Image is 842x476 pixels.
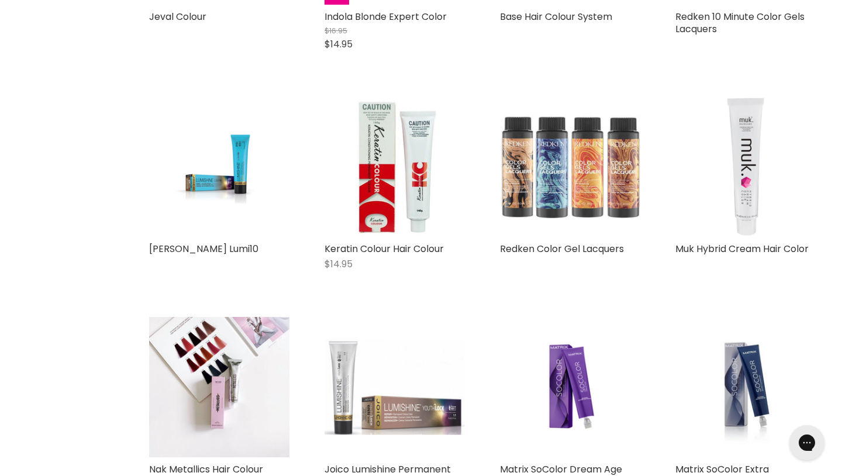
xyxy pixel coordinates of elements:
a: Jeval Colour [149,10,206,23]
span: $14.95 [325,257,353,271]
img: Joico LumiShine Lumi10 [149,127,289,207]
a: Base Hair Colour System [500,10,612,23]
a: Muk Hybrid Cream Hair Color [675,242,809,256]
img: Muk Hybrid Cream Hair Color [687,96,804,237]
a: Matrix SoColor Dream Age [500,463,622,476]
img: Joico Lumishine Permanent Youth Lock Creme Color [325,339,465,434]
a: Matrix SoColor Extra Coverage [675,317,816,457]
img: Matrix SoColor Extra Coverage [684,317,808,457]
span: $14.95 [325,37,353,51]
a: Redken 10 Minute Color Gels Lacquers [675,10,805,36]
a: Joico LumiShine Lumi10 [149,96,289,237]
img: Matrix SoColor Dream Age [508,317,632,457]
a: Muk Hybrid Cream Hair Color [675,96,816,237]
a: [PERSON_NAME] Lumi10 [149,242,258,256]
a: Indola Blonde Expert Color [325,10,447,23]
img: Keratin Colour Hair Colour [325,96,465,237]
a: Keratin Colour Hair Colour [325,242,444,256]
a: Redken Color Gel Lacquers [500,242,624,256]
a: Joico Lumishine Permanent Youth Lock Creme Color [325,317,465,457]
img: Redken Color Gel Lacquers [500,96,640,237]
iframe: Gorgias live chat messenger [784,421,830,464]
img: Nak Metallics Hair Colour Cream [149,317,289,457]
a: Matrix SoColor Dream Age [500,317,640,457]
span: $16.95 [325,25,347,36]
